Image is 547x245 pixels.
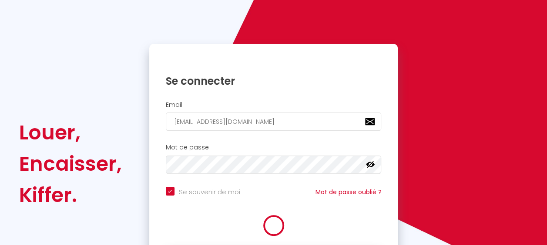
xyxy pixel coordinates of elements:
[166,101,382,109] h2: Email
[19,117,122,148] div: Louer,
[166,113,382,131] input: Ton Email
[166,144,382,151] h2: Mot de passe
[315,188,381,196] a: Mot de passe oublié ?
[19,179,122,211] div: Kiffer.
[166,74,382,88] h1: Se connecter
[19,148,122,179] div: Encaisser,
